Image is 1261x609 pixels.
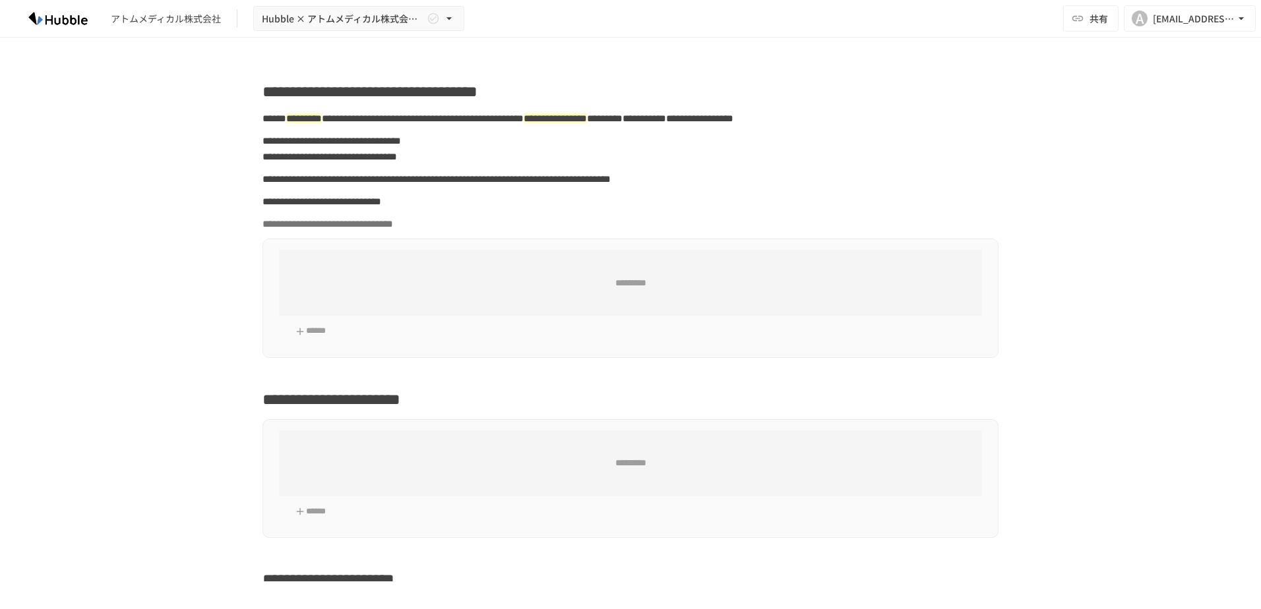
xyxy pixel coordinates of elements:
div: アトムメディカル株式会社 [111,12,221,26]
span: Hubble × アトムメディカル株式会社オンボーディングプロジェクト [262,11,424,27]
div: [EMAIL_ADDRESS][DOMAIN_NAME] [1153,11,1235,27]
span: 共有 [1090,11,1108,26]
button: A[EMAIL_ADDRESS][DOMAIN_NAME] [1124,5,1256,32]
button: Hubble × アトムメディカル株式会社オンボーディングプロジェクト [253,6,464,32]
div: A [1132,11,1148,26]
button: 共有 [1063,5,1119,32]
img: HzDRNkGCf7KYO4GfwKnzITak6oVsp5RHeZBEM1dQFiQ [16,8,100,29]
